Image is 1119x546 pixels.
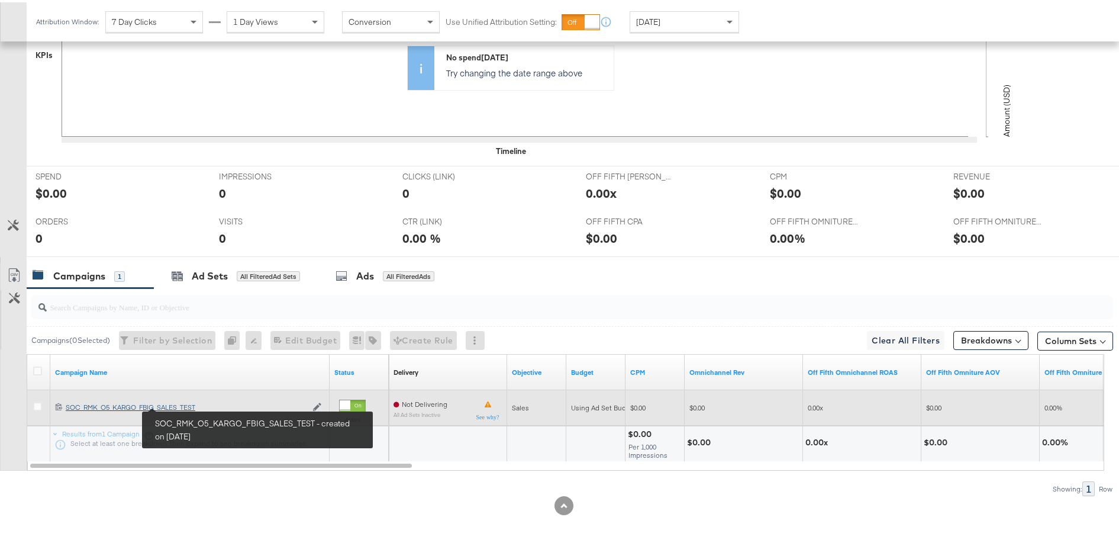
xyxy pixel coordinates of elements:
[1042,435,1072,446] div: 0.00%
[586,227,617,245] div: $0.00
[953,227,985,245] div: $0.00
[394,365,418,375] a: Reflects the ability of your Ad Campaign to achieve delivery based on ad states, schedule and bud...
[770,214,859,225] span: OFF FIFTH OMNITURE CVR
[808,401,823,410] span: 0.00x
[334,365,384,375] a: Shows the current state of your Ad Campaign.
[36,214,124,225] span: ORDERS
[689,401,705,410] span: $0.00
[66,400,307,410] a: SOC_RMK_O5_KARGO_FBIG_SALES_TEST
[402,214,491,225] span: CTR (LINK)
[630,365,680,375] a: The average cost you've paid to have 1,000 impressions of your ad.
[394,409,447,416] sub: All Ad Sets Inactive
[770,169,859,180] span: CPM
[47,288,1014,311] input: Search Campaigns by Name, ID or Objective
[628,426,655,438] div: $0.00
[867,329,944,348] button: Clear All Filters
[512,401,529,410] span: Sales
[31,333,110,343] div: Campaigns ( 0 Selected)
[1098,483,1113,491] div: Row
[1044,401,1062,410] span: 0.00%
[953,214,1042,225] span: OFF FIFTH OMNITURE AOV
[219,169,308,180] span: IMPRESSIONS
[114,269,125,280] div: 1
[689,365,798,375] a: Omniture + Offline Rev
[1082,479,1095,494] div: 1
[872,331,940,346] span: Clear All Filters
[805,435,831,446] div: 0.00x
[446,50,608,61] div: No spend [DATE]
[339,413,366,421] label: Active
[349,14,391,25] span: Conversion
[630,401,646,410] span: $0.00
[233,14,278,25] span: 1 Day Views
[219,227,226,245] div: 0
[586,182,617,200] div: 0.00x
[636,14,660,25] span: [DATE]
[1037,329,1113,348] button: Column Sets
[953,182,985,200] div: $0.00
[571,365,621,375] a: The maximum amount you're willing to spend on your ads, on average each day or over the lifetime ...
[192,267,228,281] div: Ad Sets
[512,365,562,375] a: Your campaign's objective.
[924,435,951,446] div: $0.00
[36,182,67,200] div: $0.00
[687,435,714,446] div: $0.00
[446,14,557,25] label: Use Unified Attribution Setting:
[237,269,300,280] div: All Filtered Ad Sets
[808,365,917,375] a: 9/20 Update
[55,365,325,375] a: Your campaign name.
[446,65,608,76] p: Try changing the date range above
[36,169,124,180] span: SPEND
[770,182,801,200] div: $0.00
[219,214,308,225] span: VISITS
[926,401,941,410] span: $0.00
[628,440,667,457] span: Per 1,000 Impressions
[36,15,99,24] div: Attribution Window:
[402,169,491,180] span: CLICKS (LINK)
[953,169,1042,180] span: REVENUE
[402,227,441,245] div: 0.00 %
[219,182,226,200] div: 0
[53,267,105,281] div: Campaigns
[36,227,43,245] div: 0
[586,169,675,180] span: OFF FIFTH [PERSON_NAME]
[402,182,409,200] div: 0
[770,227,805,245] div: 0.00%
[586,214,675,225] span: OFF FIFTH CPA
[356,267,374,281] div: Ads
[383,269,434,280] div: All Filtered Ads
[953,329,1028,348] button: Breakdowns
[112,14,157,25] span: 7 Day Clicks
[394,365,418,375] div: Delivery
[1052,483,1082,491] div: Showing:
[224,329,246,348] div: 0
[571,401,637,410] div: Using Ad Set Budget
[926,365,1035,375] a: 9/20 Update
[402,397,447,406] span: Not Delivering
